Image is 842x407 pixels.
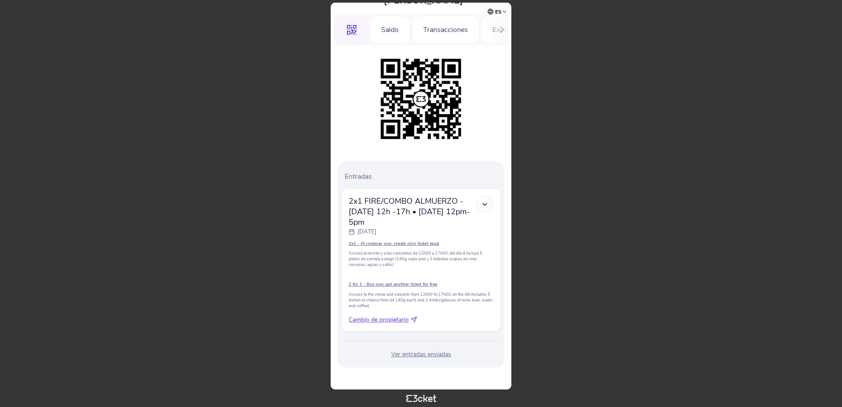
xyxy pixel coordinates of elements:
a: Saldo [370,24,410,34]
p: Access to the venue and concerts from 12h00 to 17h00, on the 4th.Includes 5 dishes to choose from... [349,291,493,308]
u: 2x1 - Al comprar uno, regalo otro ticket igual [349,241,439,246]
div: Saldo [370,16,410,44]
u: 2 for 1 - Buy one, get another ticket for free [349,281,437,287]
span: Cambio de propietario [349,315,409,324]
div: Transacciones [412,16,479,44]
p: Entradas [345,172,501,181]
img: b8e870a3e1d846f4ab11cfd6c99f4608.png [376,54,466,144]
div: Experiencias [481,16,543,44]
p: [DATE] [357,227,376,236]
p: Acceso al recinto y a los conciertos de 12h00 a 17h00, del día 4.Incluye 5 platos de comida a ele... [349,250,493,267]
div: Ver entradas enviadas [341,350,501,359]
span: 2x1 FIRE/COMBO ALMUERZO - [DATE] 12h -17h • [DATE] 12pm-5pm [349,196,476,227]
a: Experiencias [481,24,543,34]
a: Transacciones [412,24,479,34]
